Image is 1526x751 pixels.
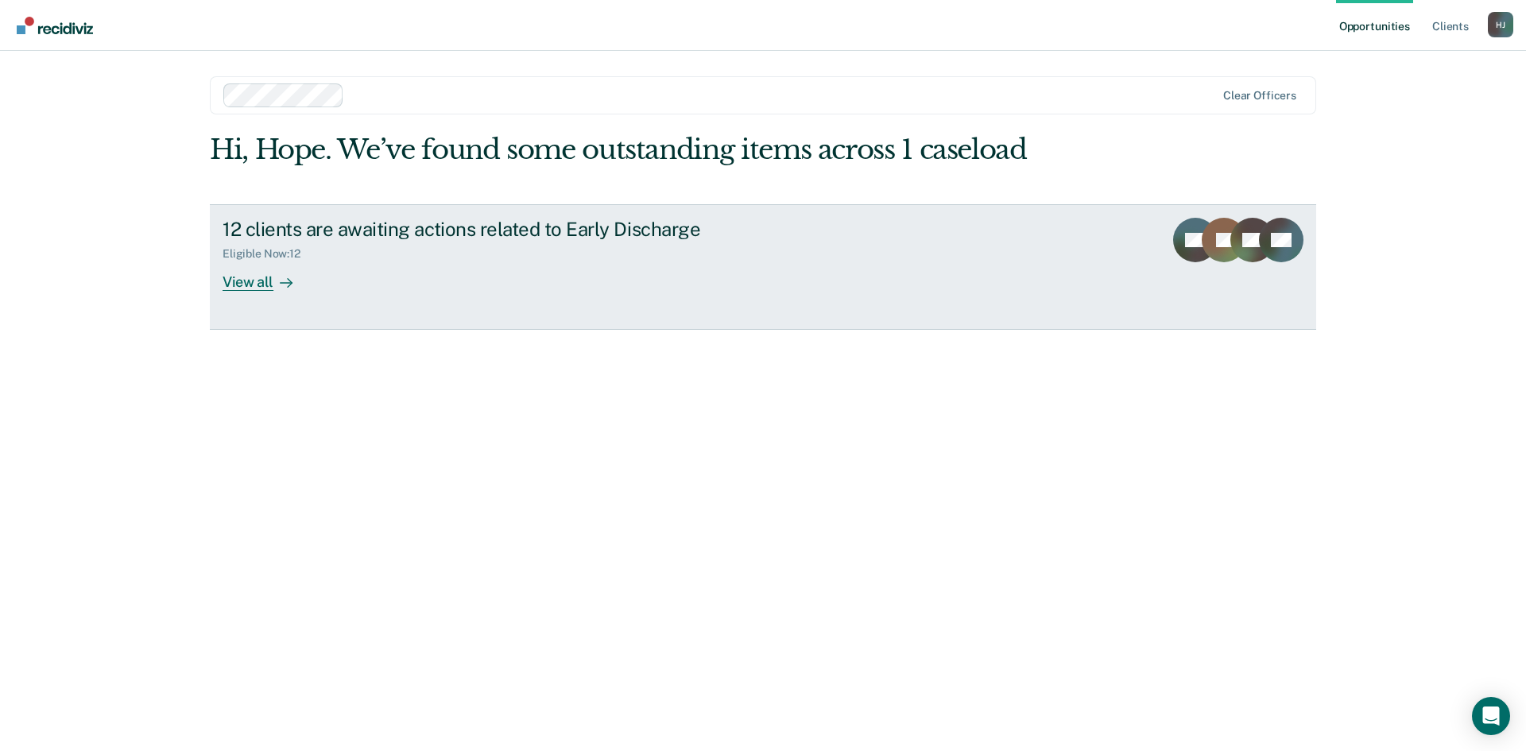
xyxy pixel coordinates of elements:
[1488,12,1513,37] button: Profile dropdown button
[210,204,1316,330] a: 12 clients are awaiting actions related to Early DischargeEligible Now:12View all
[223,218,780,241] div: 12 clients are awaiting actions related to Early Discharge
[1223,89,1296,103] div: Clear officers
[210,134,1095,166] div: Hi, Hope. We’ve found some outstanding items across 1 caseload
[1472,697,1510,735] div: Open Intercom Messenger
[17,17,93,34] img: Recidiviz
[1488,12,1513,37] div: H J
[223,247,313,261] div: Eligible Now : 12
[223,260,312,291] div: View all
